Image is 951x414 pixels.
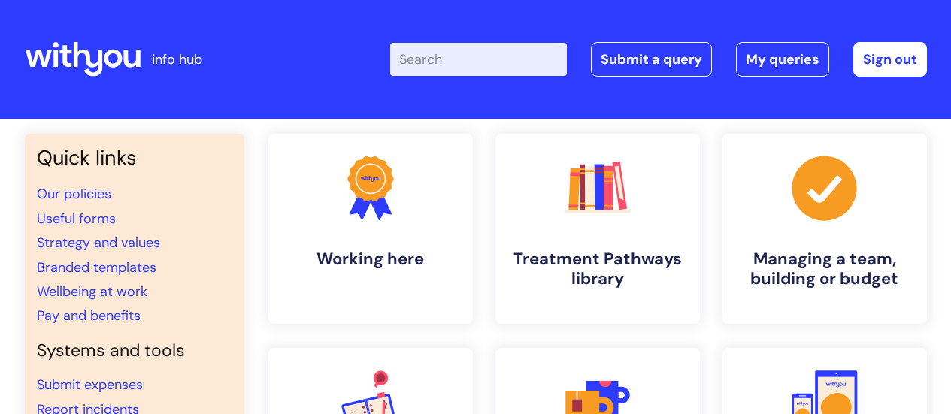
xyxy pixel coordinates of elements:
a: Useful forms [37,210,116,228]
h4: Managing a team, building or budget [734,249,915,289]
a: Sign out [853,42,927,77]
h4: Treatment Pathways library [507,249,688,289]
a: Pay and benefits [37,307,141,325]
a: Our policies [37,185,111,203]
a: Submit expenses [37,376,143,394]
a: Managing a team, building or budget [722,134,927,324]
div: | - [390,42,927,77]
input: Search [390,43,567,76]
a: My queries [736,42,829,77]
a: Branded templates [37,258,156,277]
p: info hub [152,47,202,71]
h4: Working here [280,249,461,269]
h4: Systems and tools [37,340,232,361]
a: Working here [268,134,473,324]
a: Strategy and values [37,234,160,252]
a: Wellbeing at work [37,283,147,301]
a: Submit a query [591,42,712,77]
a: Treatment Pathways library [495,134,700,324]
h3: Quick links [37,146,232,170]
